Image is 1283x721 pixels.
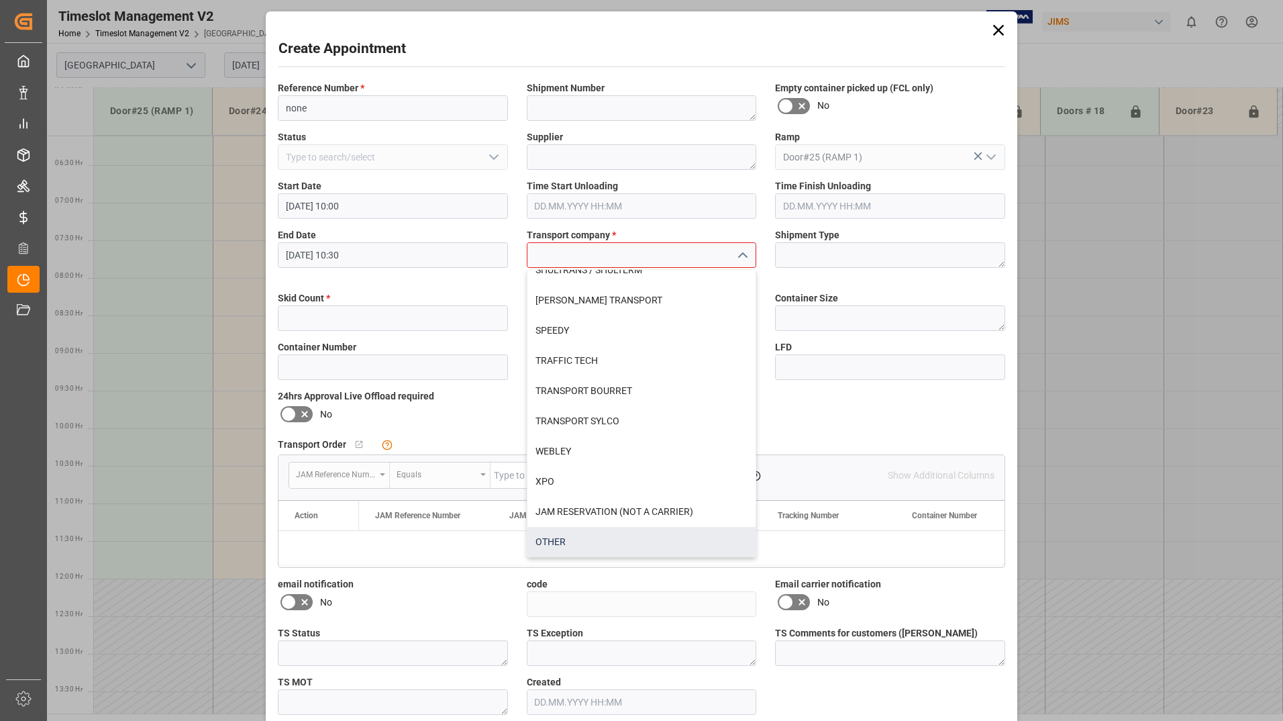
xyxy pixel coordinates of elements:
span: No [817,595,829,610]
span: JAM Shipment Number [509,511,593,520]
span: TS Status [278,626,320,640]
span: Transport Order [278,438,346,452]
div: TRAFFIC TECH [527,346,756,376]
div: XPO [527,467,756,497]
div: WEBLEY [527,436,756,467]
span: LFD [775,340,792,354]
div: TRANSPORT BOURRET [527,376,756,406]
span: 24hrs Approval Live Offload required [278,389,434,403]
span: Skid Count [278,291,330,305]
span: End Date [278,228,316,242]
button: open menu [390,463,491,488]
div: Equals [397,465,476,481]
span: Status [278,130,306,144]
div: [PERSON_NAME] TRANSPORT [527,285,756,316]
div: SHULTRANS / SHULTERM [527,255,756,285]
input: DD.MM.YYYY HH:MM [527,193,757,219]
span: Time Finish Unloading [775,179,871,193]
input: DD.MM.YYYY HH:MM [278,242,508,268]
span: Container Number [278,340,356,354]
input: DD.MM.YYYY HH:MM [278,193,508,219]
input: Type to search/select [775,144,1005,170]
input: Type to search [491,463,737,488]
span: Shipment Number [527,81,605,95]
span: TS Exception [527,626,583,640]
span: Container Number [912,511,977,520]
span: Supplier [527,130,563,144]
span: Shipment Type [775,228,839,242]
button: close menu [731,245,752,266]
span: No [320,595,332,610]
input: DD.MM.YYYY HH:MM [527,689,757,715]
span: Time Start Unloading [527,179,618,193]
button: open menu [980,147,1000,168]
span: Reference Number [278,81,364,95]
span: Container Size [775,291,838,305]
div: OTHER [527,527,756,557]
div: JAM RESERVATION (NOT A CARRIER) [527,497,756,527]
span: Transport company [527,228,616,242]
span: TS MOT [278,675,313,689]
span: email notification [278,577,354,591]
input: Type to search/select [278,144,508,170]
span: TS Comments for customers ([PERSON_NAME]) [775,626,978,640]
span: No [817,99,829,113]
div: SPEEDY [527,316,756,346]
div: Action [295,511,318,520]
input: DD.MM.YYYY HH:MM [775,193,1005,219]
div: TRANSPORT SYLCO [527,406,756,436]
span: No [320,407,332,422]
span: Tracking Number [778,511,839,520]
span: Email carrier notification [775,577,881,591]
span: Created [527,675,561,689]
button: open menu [289,463,390,488]
h2: Create Appointment [278,38,406,60]
span: JAM Reference Number [375,511,460,520]
span: code [527,577,548,591]
button: open menu [482,147,503,168]
span: Ramp [775,130,800,144]
span: Empty container picked up (FCL only) [775,81,933,95]
span: Start Date [278,179,321,193]
div: JAM Reference Number [296,465,375,481]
